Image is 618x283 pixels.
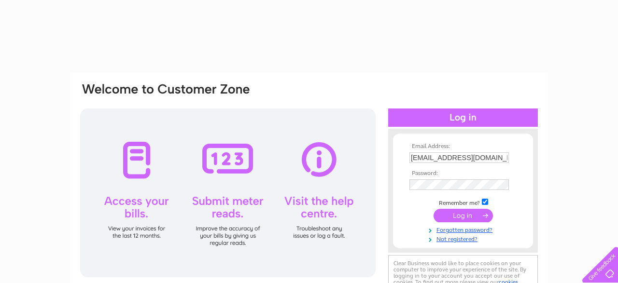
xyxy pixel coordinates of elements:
th: Email Address: [407,143,519,150]
a: Forgotten password? [409,225,519,234]
td: Remember me? [407,197,519,207]
input: Submit [434,209,493,222]
a: Not registered? [409,234,519,243]
th: Password: [407,170,519,177]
